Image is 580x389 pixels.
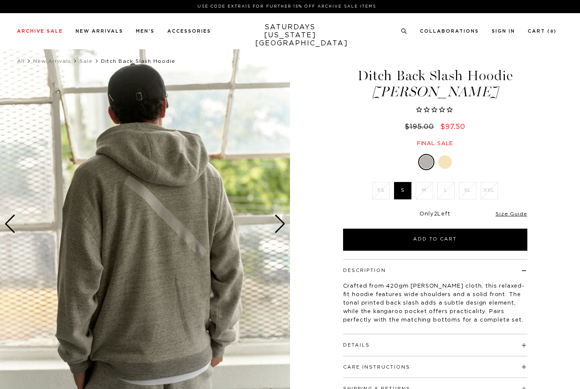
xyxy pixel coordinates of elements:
[405,123,437,130] del: $195.00
[255,23,325,48] a: SATURDAYS[US_STATE][GEOGRAPHIC_DATA]
[343,229,527,251] button: Add to Cart
[342,69,529,99] h1: Ditch Back Slash Hoodie
[343,268,386,273] button: Description
[167,29,211,34] a: Accessories
[434,211,438,217] span: 2
[76,29,123,34] a: New Arrivals
[492,29,515,34] a: Sign In
[550,30,554,34] small: 8
[343,211,527,218] div: Only Left
[496,211,527,216] a: Size Guide
[17,59,25,64] a: All
[343,365,410,369] button: Care Instructions
[342,140,529,147] div: Final sale
[342,85,529,99] span: [PERSON_NAME]
[79,59,93,64] a: Sale
[101,59,175,64] span: Ditch Back Slash Hoodie
[420,29,479,34] a: Collaborations
[4,215,16,233] div: Previous slide
[343,343,370,347] button: Details
[274,215,286,233] div: Next slide
[342,106,529,115] span: Rated 0.0 out of 5 stars 0 reviews
[343,282,527,325] p: Crafted from 420gm [PERSON_NAME] cloth, this relaxed-fit hoodie features wide shoulders and a sol...
[33,59,71,64] a: New Arrivals
[17,29,63,34] a: Archive Sale
[528,29,557,34] a: Cart (8)
[20,3,553,10] p: Use Code EXTRA15 for Further 15% Off Archive Sale Items
[440,123,465,130] span: $97.50
[394,182,411,199] label: S
[136,29,155,34] a: Men's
